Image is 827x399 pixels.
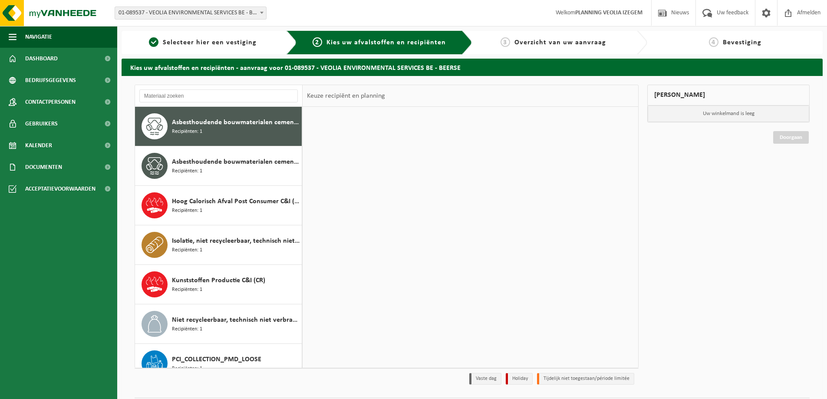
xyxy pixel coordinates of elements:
button: Asbesthoudende bouwmaterialen cementgebonden met isolatie(hechtgebonden) Recipiënten: 1 [135,146,302,186]
span: Contactpersonen [25,91,76,113]
span: Asbesthoudende bouwmaterialen cementgebonden met isolatie(hechtgebonden) [172,157,300,167]
span: Acceptatievoorwaarden [25,178,96,200]
button: Kunststoffen Productie C&I (CR) Recipiënten: 1 [135,265,302,304]
button: Hoog Calorisch Afval Post Consumer C&I (CR) Recipiënten: 1 [135,186,302,225]
span: Recipiënten: 1 [172,286,202,294]
li: Holiday [506,373,533,385]
li: Vaste dag [469,373,501,385]
span: Kunststoffen Productie C&I (CR) [172,275,265,286]
a: 1Selecteer hier een vestiging [126,37,280,48]
span: PCI_COLLECTION_PMD_LOOSE [172,354,261,365]
span: 01-089537 - VEOLIA ENVIRONMENTAL SERVICES BE - BEERSE [115,7,267,20]
span: Bedrijfsgegevens [25,69,76,91]
button: Isolatie, niet recycleerbaar, technisch niet verbrandbaar (brandbaar) Recipiënten: 1 [135,225,302,265]
div: Keuze recipiënt en planning [303,85,389,107]
span: Navigatie [25,26,52,48]
span: 1 [149,37,158,47]
span: Recipiënten: 1 [172,207,202,215]
span: Dashboard [25,48,58,69]
span: Recipiënten: 1 [172,325,202,333]
span: Selecteer hier een vestiging [163,39,257,46]
span: Bevestiging [723,39,761,46]
span: Overzicht van uw aanvraag [514,39,606,46]
span: 01-089537 - VEOLIA ENVIRONMENTAL SERVICES BE - BEERSE [115,7,266,19]
div: [PERSON_NAME] [647,85,810,106]
span: Niet recycleerbaar, technisch niet verbrandbaar afval (brandbaar) [172,315,300,325]
span: Kalender [25,135,52,156]
span: Recipiënten: 1 [172,167,202,175]
strong: PLANNING VEOLIA IZEGEM [575,10,642,16]
h2: Kies uw afvalstoffen en recipiënten - aanvraag voor 01-089537 - VEOLIA ENVIRONMENTAL SERVICES BE ... [122,59,823,76]
span: Kies uw afvalstoffen en recipiënten [326,39,446,46]
span: Recipiënten: 1 [172,246,202,254]
button: Asbesthoudende bouwmaterialen cementgebonden (hechtgebonden) Recipiënten: 1 [135,107,302,146]
a: Doorgaan [773,131,809,144]
span: Gebruikers [25,113,58,135]
p: Uw winkelmand is leeg [648,106,809,122]
span: 4 [709,37,718,47]
span: 3 [501,37,510,47]
button: Niet recycleerbaar, technisch niet verbrandbaar afval (brandbaar) Recipiënten: 1 [135,304,302,344]
input: Materiaal zoeken [139,89,298,102]
span: Recipiënten: 1 [172,128,202,136]
button: PCI_COLLECTION_PMD_LOOSE Recipiënten: 1 [135,344,302,383]
li: Tijdelijk niet toegestaan/période limitée [537,373,634,385]
span: Documenten [25,156,62,178]
span: Isolatie, niet recycleerbaar, technisch niet verbrandbaar (brandbaar) [172,236,300,246]
span: 2 [313,37,322,47]
span: Recipiënten: 1 [172,365,202,373]
span: Asbesthoudende bouwmaterialen cementgebonden (hechtgebonden) [172,117,300,128]
span: Hoog Calorisch Afval Post Consumer C&I (CR) [172,196,300,207]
